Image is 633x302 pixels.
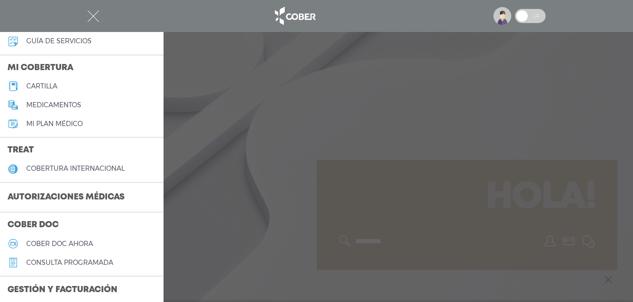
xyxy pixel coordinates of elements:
[26,259,113,267] h5: consulta programada
[270,5,319,27] img: logo_cober_home-white.png
[493,7,511,25] img: profile-placeholder.svg
[26,37,92,45] h5: guía de servicios
[26,101,81,109] h5: medicamentos
[26,165,125,173] h5: cobertura internacional
[87,10,99,22] img: Cober_menu-close-white.svg
[26,120,83,128] h5: Mi plan médico
[26,82,57,90] h5: cartilla
[26,240,93,248] h5: Cober doc ahora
